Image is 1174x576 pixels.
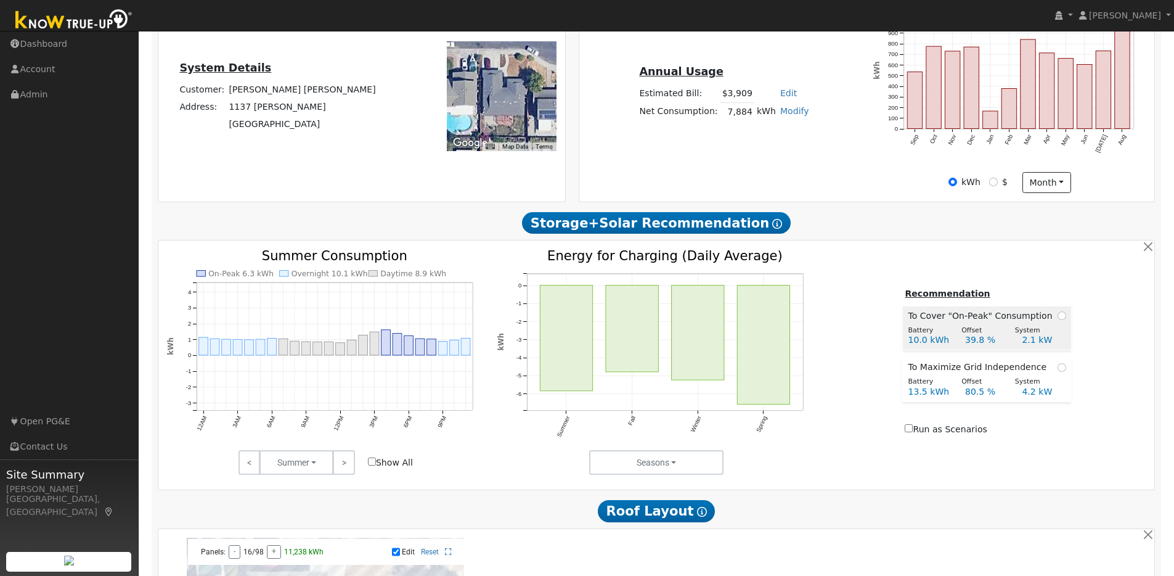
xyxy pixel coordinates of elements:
[221,339,230,355] rect: onclick=""
[958,334,1015,347] div: 39.8 %
[267,338,277,355] rect: onclick=""
[955,326,1009,336] div: Offset
[1016,385,1072,398] div: 4.2 kW
[516,354,522,361] text: -4
[888,104,899,111] text: 200
[368,458,376,466] input: Show All
[589,450,724,475] button: Seasons
[229,545,240,559] button: -
[738,285,790,404] rect: onclick=""
[1022,133,1033,146] text: Mar
[404,335,414,355] rect: onclick=""
[516,300,522,307] text: -1
[955,377,1009,387] div: Offset
[902,385,958,398] div: 13.5 kWh
[905,289,990,298] u: Recommendation
[720,102,754,120] td: 7,884
[324,342,333,355] rect: onclick=""
[929,133,939,145] text: Oct
[227,81,378,98] td: [PERSON_NAME] [PERSON_NAME]
[332,414,345,431] text: 12PM
[1060,133,1071,147] text: May
[188,320,191,327] text: 2
[177,98,227,115] td: Address:
[1016,334,1072,347] div: 2.1 kW
[436,414,447,429] text: 9PM
[756,414,769,433] text: Spring
[256,339,265,355] rect: onclick=""
[64,556,74,566] img: retrieve
[772,219,782,229] i: Show Help
[964,47,979,128] rect: onclick=""
[1058,59,1073,129] rect: onclick=""
[185,384,191,390] text: -2
[1095,133,1109,154] text: [DATE]
[536,143,553,150] a: Terms (opens in new tab)
[421,548,439,556] a: Reset
[368,414,379,429] text: 3PM
[888,51,899,57] text: 700
[336,342,345,355] rect: onclick=""
[888,72,899,79] text: 500
[888,83,899,89] text: 400
[177,81,227,98] td: Customer:
[300,414,311,429] text: 9AM
[909,133,920,146] text: Sep
[948,178,957,186] input: kWh
[313,342,322,355] rect: onclick=""
[905,423,987,436] label: Run as Scenarios
[185,399,191,406] text: -3
[427,339,436,355] rect: onclick=""
[547,248,783,263] text: Energy for Charging (Daily Average)
[179,62,271,74] u: System Details
[188,336,191,343] text: 1
[359,335,368,355] rect: onclick=""
[902,377,955,387] div: Battery
[415,339,425,355] rect: onclick=""
[1022,172,1071,193] button: month
[672,285,724,380] rect: onclick=""
[290,341,300,355] rect: onclick=""
[926,46,941,128] rect: onclick=""
[888,93,899,100] text: 300
[947,133,957,146] text: Nov
[516,318,522,324] text: -2
[902,326,955,336] div: Battery
[188,304,191,311] text: 3
[166,337,174,355] text: kWh
[265,414,276,429] text: 6AM
[291,269,368,278] text: Overnight 10.1 kWh
[188,352,191,358] text: 0
[873,62,881,80] text: kWh
[1001,89,1016,129] rect: onclick=""
[188,288,192,295] text: 4
[6,493,132,519] div: [GEOGRAPHIC_DATA], [GEOGRAPHIC_DATA]
[301,342,311,355] rect: onclick=""
[1117,133,1127,146] text: Aug
[720,85,754,103] td: $3,909
[227,116,378,133] td: [GEOGRAPHIC_DATA]
[516,372,522,379] text: -5
[908,310,1057,323] span: To Cover "On-Peak" Consumption
[450,340,459,355] rect: onclick=""
[888,30,899,36] text: 900
[381,330,391,355] rect: onclick=""
[461,338,470,355] rect: onclick=""
[690,414,703,433] text: Winter
[231,414,242,429] text: 3AM
[6,466,132,483] span: Site Summary
[606,285,658,371] rect: onclick=""
[486,142,494,151] button: Keyboard shortcuts
[888,40,899,47] text: 800
[104,507,115,517] a: Map
[1079,133,1090,145] text: Jun
[450,135,491,151] a: Open this area in Google Maps (opens a new window)
[945,51,960,129] rect: onclick=""
[1008,326,1062,336] div: System
[908,361,1051,374] span: To Maximize Grid Independence
[333,450,354,475] a: >
[1002,176,1008,189] label: $
[985,133,995,145] text: Jan
[522,212,791,234] span: Storage+Solar Recommendation
[201,548,226,556] span: Panels:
